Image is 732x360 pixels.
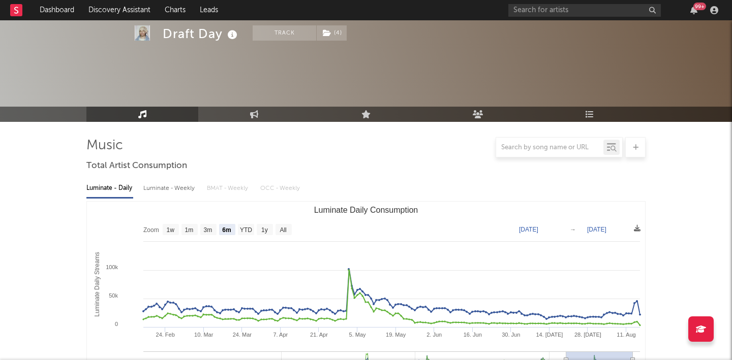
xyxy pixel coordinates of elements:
text: 1w [167,226,175,234]
text: 100k [106,264,118,270]
text: 1m [185,226,194,234]
text: 14. [DATE] [536,332,563,338]
text: 10. Mar [194,332,213,338]
text: 50k [109,292,118,299]
button: (4) [317,25,347,41]
text: All [280,226,286,234]
text: Zoom [143,226,159,234]
input: Search by song name or URL [496,144,603,152]
text: 24. Feb [156,332,175,338]
text: 3m [204,226,212,234]
text: 24. Mar [233,332,252,338]
div: Luminate - Daily [86,180,133,197]
button: 99+ [690,6,697,14]
text: 11. Aug [617,332,635,338]
span: ( 4 ) [316,25,347,41]
input: Search for artists [508,4,661,17]
text: 1y [261,226,268,234]
div: Draft Day [163,25,240,42]
button: Track [253,25,316,41]
span: Total Artist Consumption [86,160,187,172]
text: 21. Apr [310,332,328,338]
text: 7. Apr [273,332,288,338]
text: [DATE] [587,226,606,233]
text: Luminate Daily Consumption [314,206,418,214]
text: 28. [DATE] [574,332,601,338]
text: 6m [222,226,231,234]
text: 16. Jun [464,332,482,338]
text: 2. Jun [426,332,442,338]
text: Luminate Daily Streams [94,252,101,316]
text: 19. May [386,332,406,338]
div: Luminate - Weekly [143,180,197,197]
text: [DATE] [519,226,538,233]
text: 5. May [349,332,367,338]
text: YTD [240,226,252,234]
div: 99 + [693,3,706,10]
text: 0 [115,321,118,327]
text: → [570,226,576,233]
text: 30. Jun [502,332,520,338]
